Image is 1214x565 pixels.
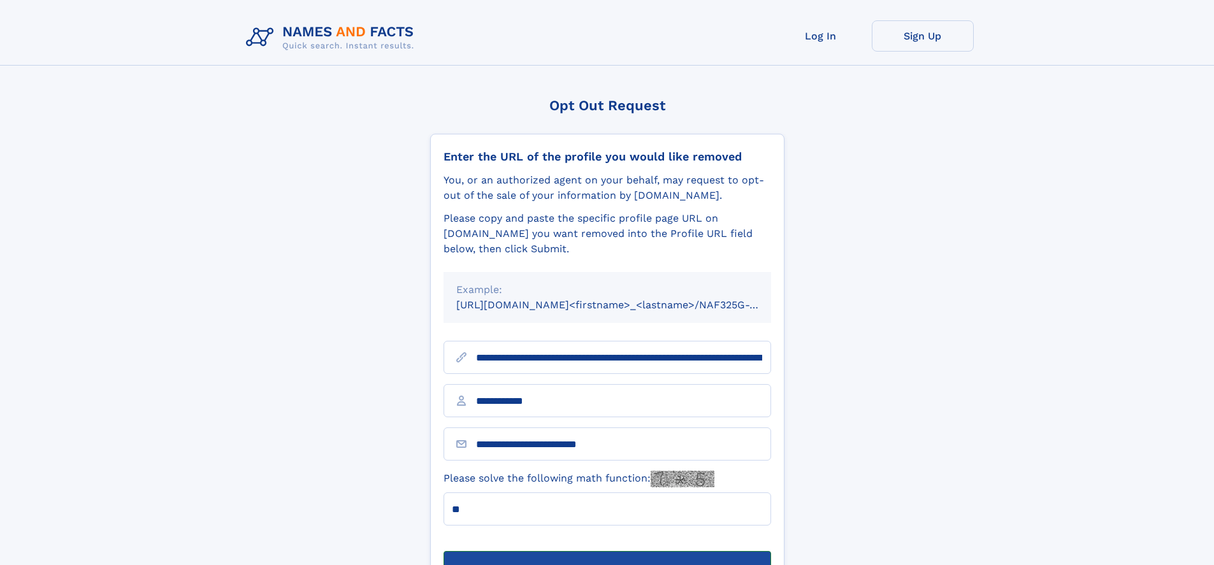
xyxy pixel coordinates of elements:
[444,173,771,203] div: You, or an authorized agent on your behalf, may request to opt-out of the sale of your informatio...
[444,150,771,164] div: Enter the URL of the profile you would like removed
[444,211,771,257] div: Please copy and paste the specific profile page URL on [DOMAIN_NAME] you want removed into the Pr...
[770,20,872,52] a: Log In
[456,282,758,297] div: Example:
[430,97,784,113] div: Opt Out Request
[456,299,795,311] small: [URL][DOMAIN_NAME]<firstname>_<lastname>/NAF325G-xxxxxxxx
[444,471,714,487] label: Please solve the following math function:
[241,20,424,55] img: Logo Names and Facts
[872,20,974,52] a: Sign Up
